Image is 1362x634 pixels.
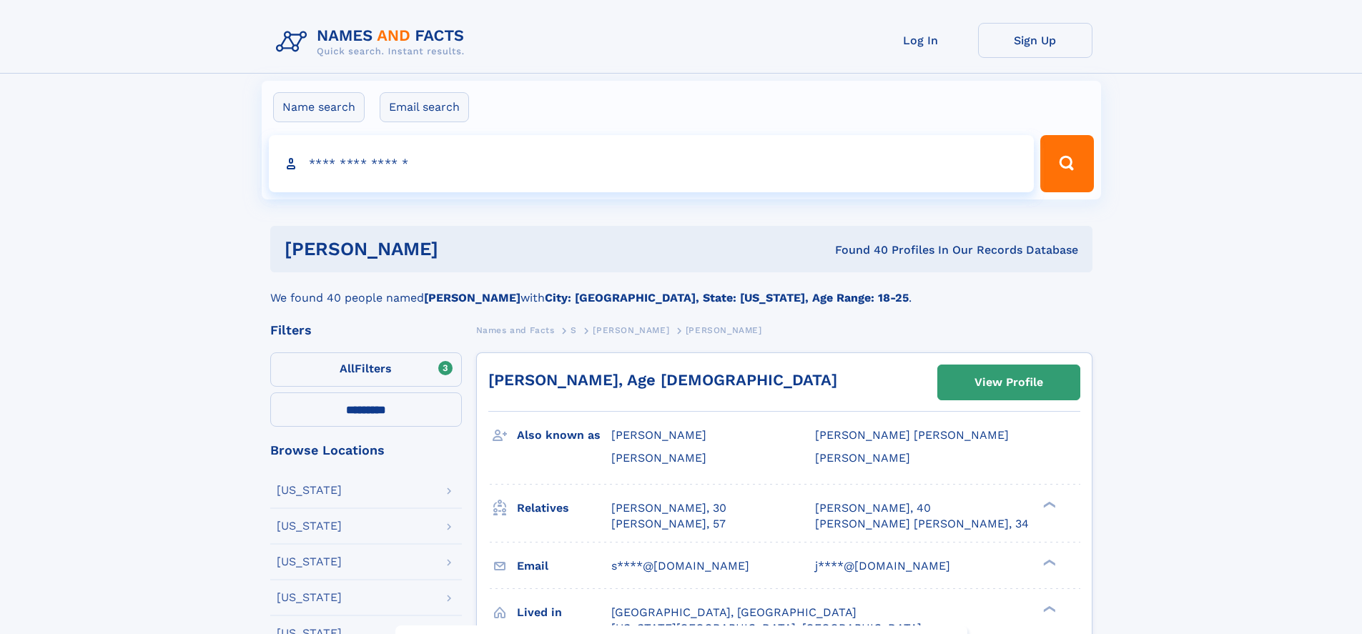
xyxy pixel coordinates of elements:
[277,520,342,532] div: [US_STATE]
[424,291,520,304] b: [PERSON_NAME]
[636,242,1078,258] div: Found 40 Profiles In Our Records Database
[488,371,837,389] a: [PERSON_NAME], Age [DEMOGRAPHIC_DATA]
[517,496,611,520] h3: Relatives
[593,321,669,339] a: [PERSON_NAME]
[978,23,1092,58] a: Sign Up
[611,516,726,532] a: [PERSON_NAME], 57
[571,325,577,335] span: S
[974,366,1043,399] div: View Profile
[269,135,1035,192] input: search input
[545,291,909,304] b: City: [GEOGRAPHIC_DATA], State: [US_STATE], Age Range: 18-25
[815,451,910,465] span: [PERSON_NAME]
[270,272,1092,307] div: We found 40 people named with .
[270,444,462,457] div: Browse Locations
[611,428,706,442] span: [PERSON_NAME]
[277,556,342,568] div: [US_STATE]
[1040,558,1057,567] div: ❯
[517,554,611,578] h3: Email
[686,325,762,335] span: [PERSON_NAME]
[270,352,462,387] label: Filters
[1040,135,1093,192] button: Search Button
[571,321,577,339] a: S
[611,451,706,465] span: [PERSON_NAME]
[593,325,669,335] span: [PERSON_NAME]
[938,365,1080,400] a: View Profile
[611,500,726,516] a: [PERSON_NAME], 30
[277,485,342,496] div: [US_STATE]
[277,592,342,603] div: [US_STATE]
[270,23,476,61] img: Logo Names and Facts
[611,605,857,619] span: [GEOGRAPHIC_DATA], [GEOGRAPHIC_DATA]
[517,600,611,625] h3: Lived in
[380,92,469,122] label: Email search
[1040,604,1057,613] div: ❯
[1040,500,1057,509] div: ❯
[270,324,462,337] div: Filters
[285,240,637,258] h1: [PERSON_NAME]
[815,500,931,516] a: [PERSON_NAME], 40
[815,516,1029,532] a: [PERSON_NAME] [PERSON_NAME], 34
[517,423,611,447] h3: Also known as
[864,23,978,58] a: Log In
[340,362,355,375] span: All
[273,92,365,122] label: Name search
[815,428,1009,442] span: [PERSON_NAME] [PERSON_NAME]
[476,321,555,339] a: Names and Facts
